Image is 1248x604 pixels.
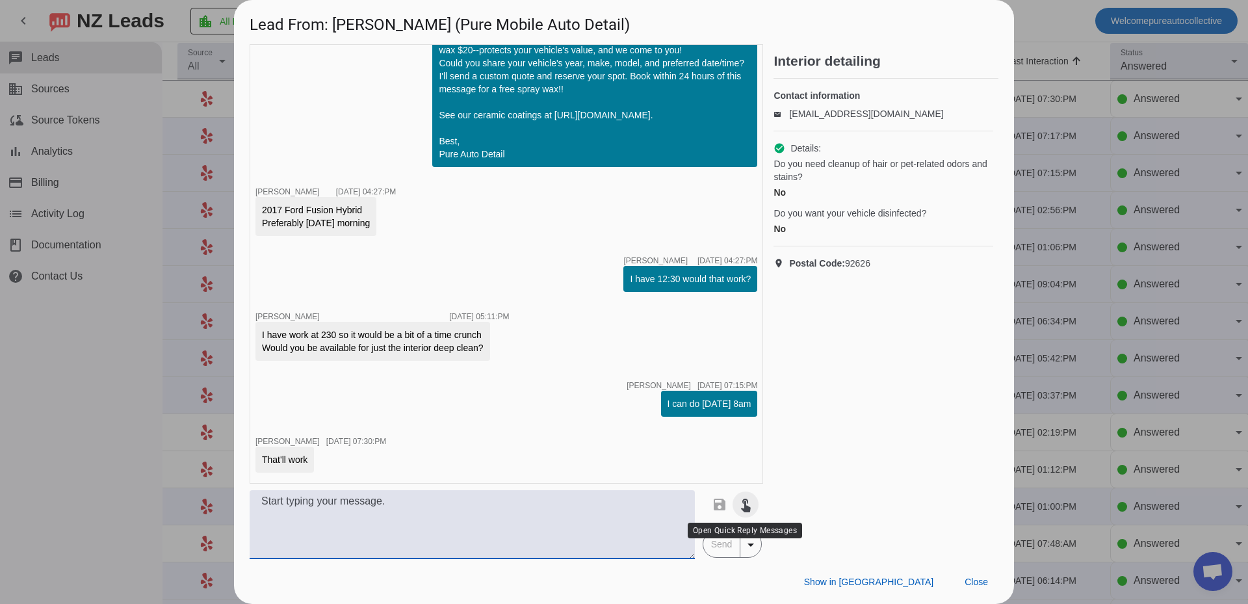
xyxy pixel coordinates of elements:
[773,89,993,102] h4: Contact information
[623,257,688,265] span: [PERSON_NAME]
[773,157,993,183] span: Do you need cleanup of hair or pet-related odors and stains?
[789,258,845,269] strong: Postal Code:
[954,570,998,594] button: Close
[255,312,320,321] span: [PERSON_NAME]
[336,188,396,196] div: [DATE] 04:27:PM
[738,497,753,512] mat-icon: touch_app
[449,313,509,321] div: [DATE] 05:11:PM
[789,257,870,270] span: 92626
[790,142,821,155] span: Details:
[773,186,993,199] div: No
[773,111,789,117] mat-icon: email
[965,577,988,587] span: Close
[255,187,320,196] span: [PERSON_NAME]
[697,382,757,389] div: [DATE] 07:15:PM
[773,222,993,235] div: No
[630,272,751,285] div: I have 12:30 would that work?
[697,257,757,265] div: [DATE] 04:27:PM
[773,207,926,220] span: Do you want your vehicle disinfected?
[668,397,751,410] div: I can do [DATE] 8am
[262,453,307,466] div: That'll work
[326,438,386,445] div: [DATE] 07:30:PM
[255,437,320,446] span: [PERSON_NAME]
[627,382,691,389] span: [PERSON_NAME]
[773,142,785,154] mat-icon: check_circle
[773,55,998,68] h2: Interior detailing
[262,204,370,230] div: 2017 Ford Fusion Hybrid Preferably [DATE] morning
[773,258,789,269] mat-icon: location_on
[262,328,484,354] div: I have work at 230 so it would be a bit of a time crunch Would you be available for just the inte...
[804,577,933,587] span: Show in [GEOGRAPHIC_DATA]
[789,109,943,119] a: [EMAIL_ADDRESS][DOMAIN_NAME]
[794,570,944,594] button: Show in [GEOGRAPHIC_DATA]
[743,537,759,553] mat-icon: arrow_drop_down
